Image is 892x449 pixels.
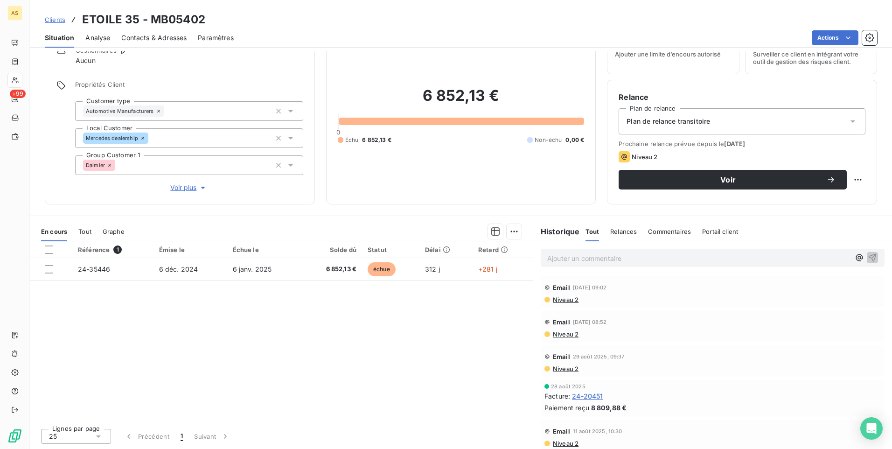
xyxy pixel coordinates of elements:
div: Retard [478,246,527,253]
span: Graphe [103,228,125,235]
input: Ajouter une valeur [164,107,172,115]
span: 24-20451 [572,391,603,401]
span: +281 j [478,265,497,273]
div: Solde dû [307,246,356,253]
span: Portail client [702,228,738,235]
span: Contacts & Adresses [121,33,187,42]
h2: 6 852,13 € [338,86,585,114]
span: 25 [49,432,57,441]
span: Niveau 2 [552,365,578,372]
div: Open Intercom Messenger [860,417,883,440]
button: Voir plus [75,182,303,193]
button: Précédent [118,427,175,446]
span: 11 août 2025, 10:30 [573,428,622,434]
span: échue [368,262,396,276]
span: Échu [345,136,359,144]
input: Ajouter une valeur [148,134,156,142]
span: Commentaires [648,228,691,235]
span: [DATE] [724,140,745,147]
h6: Relance [619,91,865,103]
span: Email [553,428,570,435]
div: Statut [368,246,414,253]
span: [DATE] 08:52 [573,319,607,325]
div: Référence [78,246,148,254]
span: Email [553,318,570,326]
span: Clients [45,16,65,23]
span: Niveau 2 [552,330,578,338]
span: 0 [336,128,340,136]
span: Relances [610,228,637,235]
span: Paramètres [198,33,234,42]
span: Niveau 2 [632,153,657,161]
span: 1 [181,432,183,441]
span: 1 [113,246,122,254]
span: 6 852,13 € [307,265,356,274]
span: Niveau 2 [552,296,578,303]
div: AS [7,6,22,21]
span: En cours [41,228,67,235]
span: Prochaine relance prévue depuis le [619,140,865,147]
div: Émise le [159,246,222,253]
div: Délai [425,246,467,253]
button: Suivant [188,427,236,446]
span: 6 janv. 2025 [233,265,272,273]
span: [DATE] 09:02 [573,285,607,290]
span: +99 [10,90,26,98]
span: Email [553,284,570,291]
img: Logo LeanPay [7,428,22,443]
h6: Historique [533,226,580,237]
span: Tout [78,228,91,235]
span: Paiement reçu [544,403,589,413]
span: 0,00 € [565,136,584,144]
span: Aucun [76,56,96,65]
span: Tout [585,228,599,235]
button: Voir [619,170,847,189]
h3: ETOILE 35 - MB05402 [82,11,205,28]
span: 8 809,88 € [591,403,627,413]
span: Daimler [86,162,105,168]
span: Voir [630,176,826,183]
span: Voir plus [170,183,208,192]
button: 1 [175,427,188,446]
span: Mercedes dealership [86,135,138,141]
span: 312 j [425,265,440,273]
span: Non-échu [535,136,562,144]
a: Clients [45,15,65,24]
span: Email [553,353,570,360]
span: Propriétés Client [75,81,303,94]
span: Surveiller ce client en intégrant votre outil de gestion des risques client. [753,50,869,65]
span: Ajouter une limite d’encours autorisé [615,50,721,58]
span: Facture : [544,391,570,401]
span: Situation [45,33,74,42]
div: Échue le [233,246,295,253]
button: Actions [812,30,858,45]
span: Niveau 2 [552,440,578,447]
span: 6 852,13 € [362,136,391,144]
span: Automotive Manufacturers [86,108,154,114]
input: Ajouter une valeur [115,161,123,169]
span: 24-35446 [78,265,110,273]
span: 29 août 2025, 09:37 [573,354,625,359]
span: 6 déc. 2024 [159,265,198,273]
span: 28 août 2025 [551,384,585,389]
span: Analyse [85,33,110,42]
span: Plan de relance transitoire [627,117,710,126]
